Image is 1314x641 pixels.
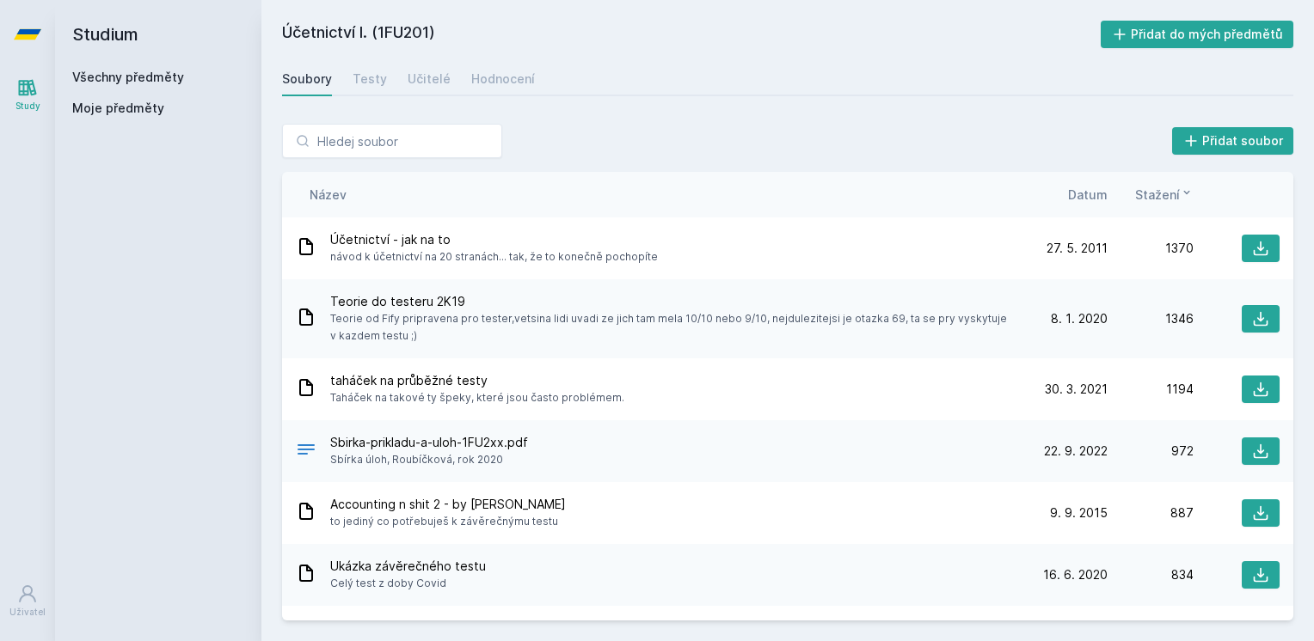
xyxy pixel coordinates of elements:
[1108,381,1194,398] div: 1194
[1108,310,1194,327] div: 1346
[1108,566,1194,583] div: 834
[1045,381,1108,398] span: 30. 3. 2021
[330,451,528,468] span: Sbírka úloh, Roubíčková, rok 2020
[330,372,624,389] span: taháček na průběžné testy
[72,100,164,117] span: Moje předměty
[1101,21,1294,48] button: Přidat do mých předmětů
[1135,186,1180,204] span: Stažení
[330,293,1015,310] span: Teorie do testeru 2K19
[282,21,1101,48] h2: Účetnictví I. (1FU201)
[330,513,566,530] span: to jediný co potřebuješ k závěrečnýmu testu
[330,248,658,266] span: návod k účetnictví na 20 stranách... tak, že to konečně pochopíte
[72,70,184,84] a: Všechny předměty
[3,575,52,627] a: Uživatel
[15,100,40,113] div: Study
[471,62,535,96] a: Hodnocení
[330,231,658,248] span: Účetnictví - jak na to
[353,62,387,96] a: Testy
[3,69,52,121] a: Study
[471,70,535,88] div: Hodnocení
[1044,443,1108,460] span: 22. 9. 2022
[408,62,451,96] a: Učitelé
[1051,310,1108,327] span: 8. 1. 2020
[282,62,332,96] a: Soubory
[310,186,347,204] button: Název
[1108,240,1194,257] div: 1370
[1068,186,1108,204] button: Datum
[353,70,387,88] div: Testy
[1108,504,1194,522] div: 887
[1172,127,1294,155] button: Přidat soubor
[282,70,332,88] div: Soubory
[1043,566,1108,583] span: 16. 6. 2020
[282,124,502,158] input: Hledej soubor
[330,575,486,592] span: Celý test z doby Covid
[408,70,451,88] div: Učitelé
[296,439,316,464] div: PDF
[330,496,566,513] span: Accounting n shit 2 - by [PERSON_NAME]
[330,558,486,575] span: Ukázka závěrečného testu
[1135,186,1194,204] button: Stažení
[330,389,624,406] span: Taháček na takové ty špeky, které jsou často problémem.
[1108,443,1194,460] div: 972
[1050,504,1108,522] span: 9. 9. 2015
[330,434,528,451] span: Sbirka-prikladu-a-uloh-1FU2xx.pdf
[1047,240,1108,257] span: 27. 5. 2011
[330,310,1015,345] span: Teorie od Fify pripravena pro tester,vetsina lidi uvadi ze jich tam mela 10/10 nebo 9/10, nejdule...
[330,620,728,637] span: Závěrečné testy z Účetnictví I. - ZADÁNÍ.pdf
[9,606,46,619] div: Uživatel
